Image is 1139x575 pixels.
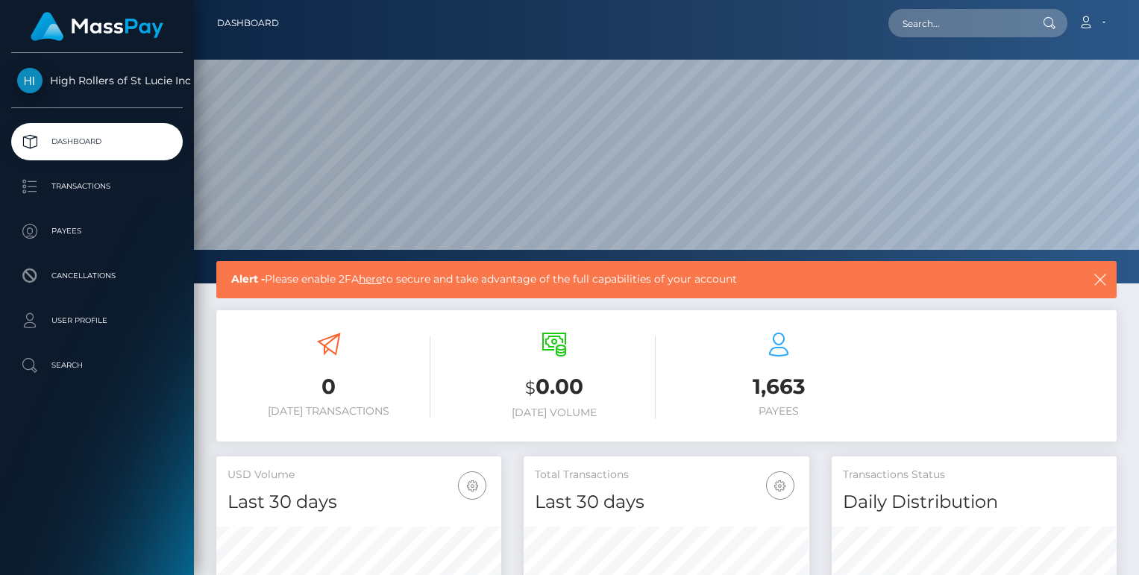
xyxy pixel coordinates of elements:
p: Dashboard [17,131,177,153]
h5: USD Volume [228,468,490,483]
a: Dashboard [11,123,183,160]
p: Payees [17,220,177,242]
h5: Total Transactions [535,468,797,483]
small: $ [525,377,536,398]
p: Cancellations [17,265,177,287]
p: User Profile [17,310,177,332]
h5: Transactions Status [843,468,1105,483]
input: Search... [888,9,1029,37]
b: Alert - [231,272,265,286]
a: Cancellations [11,257,183,295]
span: Please enable 2FA to secure and take advantage of the full capabilities of your account [231,271,1006,287]
h6: [DATE] Volume [453,406,656,419]
h4: Daily Distribution [843,489,1105,515]
p: Transactions [17,175,177,198]
span: High Rollers of St Lucie Inc [11,74,183,87]
a: Search [11,347,183,384]
p: Search [17,354,177,377]
h3: 1,663 [678,372,881,401]
h4: Last 30 days [535,489,797,515]
a: Transactions [11,168,183,205]
h3: 0 [228,372,430,401]
a: User Profile [11,302,183,339]
a: here [359,272,382,286]
h6: Payees [678,405,881,418]
img: High Rollers of St Lucie Inc [17,68,43,93]
h4: Last 30 days [228,489,490,515]
a: Dashboard [217,7,279,39]
a: Payees [11,213,183,250]
h3: 0.00 [453,372,656,403]
h6: [DATE] Transactions [228,405,430,418]
img: MassPay Logo [31,12,163,41]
